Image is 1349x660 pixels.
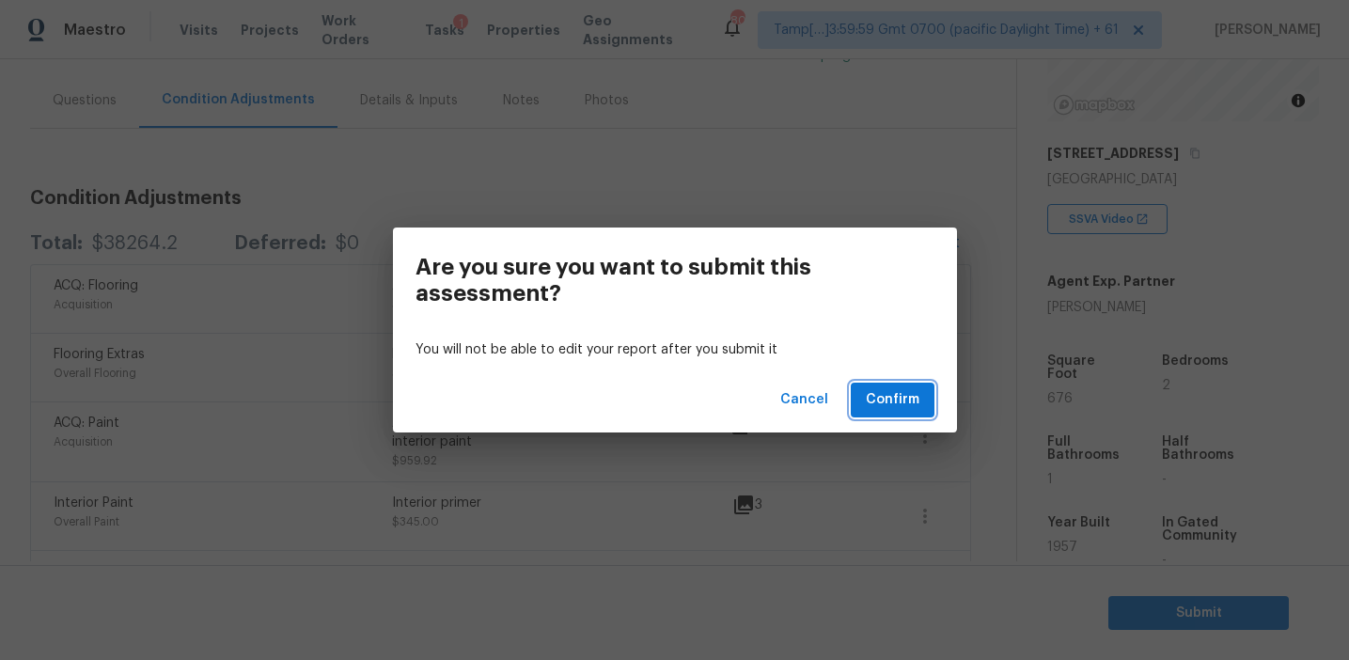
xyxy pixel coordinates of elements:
span: Cancel [780,388,828,412]
button: Cancel [773,383,836,417]
span: Confirm [866,388,919,412]
h3: Are you sure you want to submit this assessment? [416,254,850,306]
button: Confirm [851,383,934,417]
p: You will not be able to edit your report after you submit it [416,340,934,360]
